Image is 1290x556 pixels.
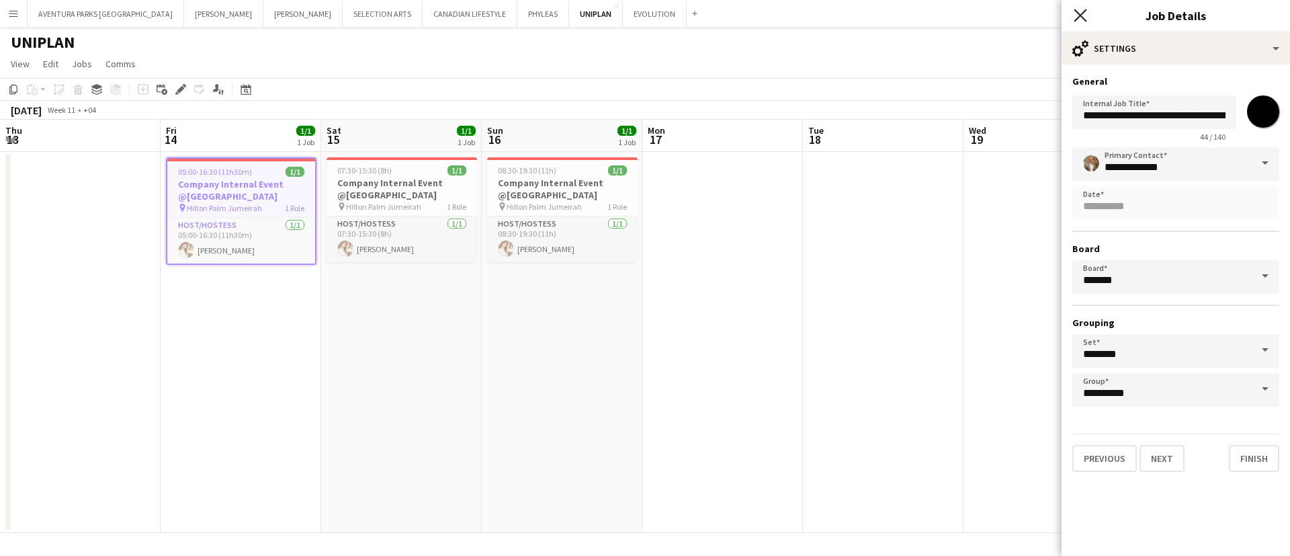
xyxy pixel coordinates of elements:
a: Comms [100,55,141,73]
span: Edit [43,58,58,70]
h3: Board [1072,243,1279,255]
a: Jobs [67,55,97,73]
app-job-card: 08:30-19:30 (11h)1/1Company Internal Event @[GEOGRAPHIC_DATA] Hilton Palm Jumeirah1 RoleHost/Host... [487,157,638,262]
h1: UNIPLAN [11,32,75,52]
span: Hilton Palm Jumeirah [346,202,421,212]
div: 1 Job [297,137,314,147]
span: 08:30-19:30 (11h) [498,165,556,175]
span: 13 [3,132,22,147]
span: Wed [969,124,986,136]
button: Previous [1072,445,1137,472]
div: +04 [83,105,96,115]
button: UNIPLAN [569,1,623,27]
span: Hilton Palm Jumeirah [187,203,262,213]
span: View [11,58,30,70]
a: View [5,55,35,73]
button: Next [1139,445,1185,472]
span: Sun [487,124,503,136]
div: 1 Job [458,137,475,147]
h3: Grouping [1072,317,1279,329]
span: 1/1 [286,167,304,177]
button: SELECTION ARTS [343,1,423,27]
app-job-card: 07:30-15:30 (8h)1/1Company Internal Event @[GEOGRAPHIC_DATA] Hilton Palm Jumeirah1 RoleHost/Hoste... [327,157,477,262]
a: Edit [38,55,64,73]
button: AVENTURA PARKS [GEOGRAPHIC_DATA] [28,1,184,27]
span: Jobs [72,58,92,70]
span: 05:00-16:30 (11h30m) [178,167,252,177]
span: Comms [105,58,136,70]
button: [PERSON_NAME] [263,1,343,27]
button: [PERSON_NAME] [184,1,263,27]
button: PHYLEAS [517,1,569,27]
span: 1 Role [447,202,466,212]
span: 07:30-15:30 (8h) [337,165,392,175]
span: Sat [327,124,341,136]
app-card-role: Host/Hostess1/105:00-16:30 (11h30m)[PERSON_NAME] [167,218,315,264]
span: 1/1 [617,126,636,136]
span: Mon [648,124,665,136]
h3: Company Internal Event @[GEOGRAPHIC_DATA] [167,178,315,202]
div: [DATE] [11,104,42,117]
div: Settings [1062,32,1290,65]
span: 15 [325,132,341,147]
span: Thu [5,124,22,136]
span: 1/1 [447,165,466,175]
app-card-role: Host/Hostess1/107:30-15:30 (8h)[PERSON_NAME] [327,216,477,262]
span: 1 Role [285,203,304,213]
button: Finish [1229,445,1279,472]
app-job-card: 05:00-16:30 (11h30m)1/1Company Internal Event @[GEOGRAPHIC_DATA] Hilton Palm Jumeirah1 RoleHost/H... [166,157,316,265]
span: 44 / 140 [1189,132,1236,142]
span: 14 [164,132,177,147]
span: 1/1 [608,165,627,175]
span: 18 [806,132,824,147]
span: 1/1 [457,126,476,136]
span: 16 [485,132,503,147]
span: 19 [967,132,986,147]
h3: Job Details [1062,7,1290,24]
span: 1 Role [607,202,627,212]
span: Fri [166,124,177,136]
span: Week 11 [44,105,78,115]
button: EVOLUTION [623,1,687,27]
div: 1 Job [618,137,636,147]
h3: Company Internal Event @[GEOGRAPHIC_DATA] [327,177,477,201]
span: 1/1 [296,126,315,136]
h3: Company Internal Event @[GEOGRAPHIC_DATA] [487,177,638,201]
span: Tue [808,124,824,136]
span: 17 [646,132,665,147]
app-card-role: Host/Hostess1/108:30-19:30 (11h)[PERSON_NAME] [487,216,638,262]
span: Hilton Palm Jumeirah [507,202,582,212]
h3: General [1072,75,1279,87]
button: CANADIAN LIFESTYLE [423,1,517,27]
